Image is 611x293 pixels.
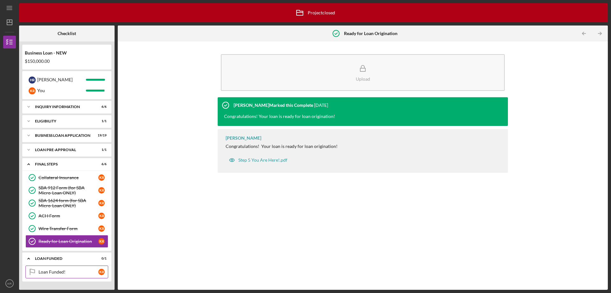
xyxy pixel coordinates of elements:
[98,213,105,219] div: K R
[37,74,86,85] div: [PERSON_NAME]
[25,184,108,197] a: SBA 912 Form (for SBA Micro-Loan ONLY)KR
[344,31,397,36] b: Ready for Loan Origination
[25,197,108,209] a: SBA 1624 form (for SBA Micro-Loan ONLY)KR
[35,134,91,137] div: BUSINESS LOAN APPLICATION
[226,136,261,141] div: [PERSON_NAME]
[292,5,335,21] div: Project closed
[39,185,98,195] div: SBA 912 Form (for SBA Micro-Loan ONLY)
[39,226,98,231] div: Wire Transfer Form
[37,85,86,96] div: You
[98,269,105,275] div: K R
[25,266,108,278] a: Loan Funded!KR
[95,257,107,260] div: 0 / 1
[98,238,105,245] div: K R
[95,148,107,152] div: 1 / 1
[58,31,76,36] b: Checklist
[25,59,109,64] div: $150,000.00
[3,277,16,290] button: KR
[25,235,108,248] a: Ready for Loan OriginationKR
[95,134,107,137] div: 19 / 19
[35,148,91,152] div: LOAN PRE-APPROVAL
[39,239,98,244] div: Ready for Loan Origination
[221,54,505,91] button: Upload
[98,174,105,181] div: K R
[25,50,109,55] div: Business Loan - NEW
[39,213,98,218] div: ACH Form
[356,77,370,81] div: Upload
[25,171,108,184] a: Collateral InsuranceKR
[35,119,91,123] div: ELIGIBILITY
[98,200,105,206] div: K R
[314,103,328,108] time: 2025-03-06 20:43
[98,187,105,194] div: K R
[238,157,287,163] div: Step 5 You Are Here!.pdf
[25,209,108,222] a: ACH FormKR
[29,87,36,94] div: K R
[218,113,341,126] div: Congratulations! Your loan is ready for loan origination!
[95,119,107,123] div: 1 / 1
[29,77,36,84] div: H R
[35,105,91,109] div: INQUIRY INFORMATION
[7,282,11,285] text: KR
[39,198,98,208] div: SBA 1624 form (for SBA Micro-Loan ONLY)
[39,269,98,275] div: Loan Funded!
[39,175,98,180] div: Collateral Insurance
[95,162,107,166] div: 6 / 6
[35,162,91,166] div: FINAL STEPS
[95,105,107,109] div: 6 / 6
[35,257,91,260] div: LOAN FUNDED
[226,144,338,149] div: Congratulations! Your loan is ready for loan origination!
[234,103,313,108] div: [PERSON_NAME] Marked this Complete
[25,222,108,235] a: Wire Transfer FormKR
[98,225,105,232] div: K R
[226,154,291,166] button: Step 5 You Are Here!.pdf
